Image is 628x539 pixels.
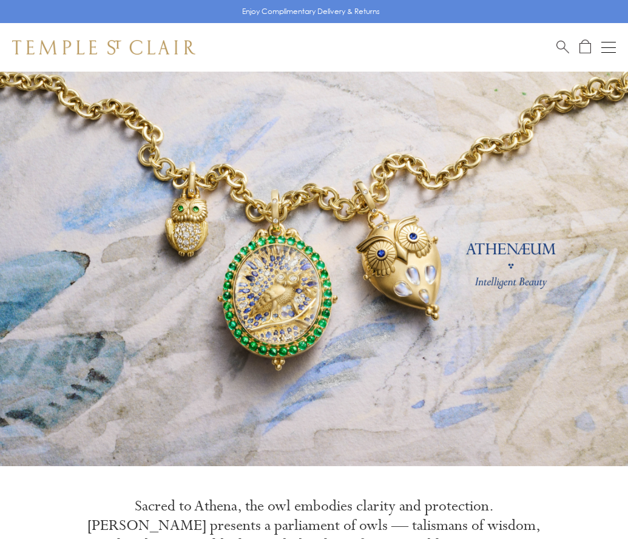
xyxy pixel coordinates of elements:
p: Enjoy Complimentary Delivery & Returns [242,5,380,18]
button: Open navigation [601,40,616,55]
img: Temple St. Clair [12,40,195,55]
a: Open Shopping Bag [579,39,591,55]
a: Search [556,39,569,55]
